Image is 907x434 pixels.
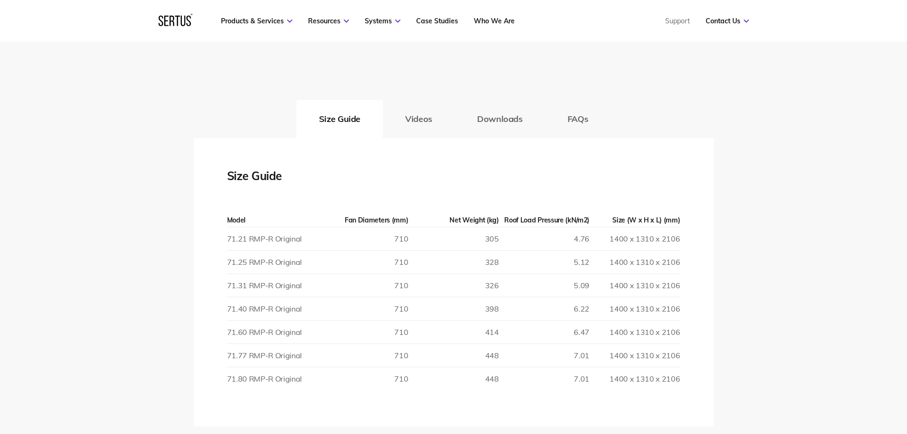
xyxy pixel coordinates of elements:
a: Who We Are [474,17,515,25]
td: 710 [318,250,408,273]
td: 1400 x 1310 x 2106 [589,367,680,390]
td: 7.01 [499,343,589,367]
td: 414 [408,320,498,343]
td: 71.31 RMP-R Original [227,273,318,297]
td: 5.09 [499,273,589,297]
th: Roof Load Pressure (kN/m2) [499,213,589,227]
td: 710 [318,320,408,343]
td: 448 [408,367,498,390]
a: Systems [365,17,400,25]
td: 398 [408,297,498,320]
td: 5.12 [499,250,589,273]
a: Case Studies [416,17,458,25]
td: 328 [408,250,498,273]
td: 71.60 RMP-R Original [227,320,318,343]
a: Support [665,17,690,25]
td: 6.22 [499,297,589,320]
button: Videos [383,100,455,138]
td: 1400 x 1310 x 2106 [589,250,680,273]
th: Model [227,213,318,227]
td: 4.76 [499,227,589,250]
td: 710 [318,367,408,390]
button: Downloads [455,100,545,138]
td: 71.40 RMP-R Original [227,297,318,320]
td: 710 [318,273,408,297]
td: 326 [408,273,498,297]
a: Contact Us [706,17,749,25]
a: Resources [308,17,349,25]
td: 710 [318,227,408,250]
td: 710 [318,343,408,367]
th: Net Weight (kg) [408,213,498,227]
td: 6.47 [499,320,589,343]
div: Size Guide [227,167,322,185]
td: 1400 x 1310 x 2106 [589,227,680,250]
td: 7.01 [499,367,589,390]
button: FAQs [545,100,611,138]
td: 71.77 RMP-R Original [227,343,318,367]
td: 1400 x 1310 x 2106 [589,320,680,343]
td: 1400 x 1310 x 2106 [589,297,680,320]
td: 710 [318,297,408,320]
th: Fan Diameters (mm) [318,213,408,227]
td: 1400 x 1310 x 2106 [589,273,680,297]
a: Products & Services [221,17,292,25]
td: 71.25 RMP-R Original [227,250,318,273]
td: 305 [408,227,498,250]
td: 448 [408,343,498,367]
td: 1400 x 1310 x 2106 [589,343,680,367]
iframe: Chat Widget [736,323,907,434]
td: 71.80 RMP-R Original [227,367,318,390]
th: Size (W x H x L) (mm) [589,213,680,227]
td: 71.21 RMP-R Original [227,227,318,250]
